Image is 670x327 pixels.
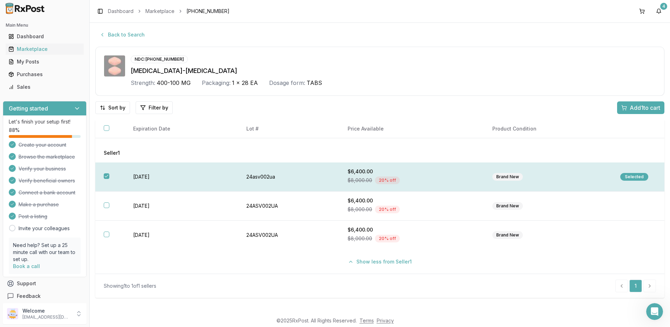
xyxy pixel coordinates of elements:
[131,55,188,63] div: NDC: [PHONE_NUMBER]
[630,104,660,112] span: Add 1 to cart
[95,28,149,41] button: Back to Search
[3,44,87,55] button: Marketplace
[6,30,84,43] a: Dashboard
[615,280,656,292] nav: pagination
[375,235,400,242] div: 20 % off
[17,293,41,300] span: Feedback
[484,120,612,138] th: Product Condition
[19,141,66,148] span: Create your account
[186,8,230,15] span: [PHONE_NUMBER]
[348,206,372,213] span: $8,000.00
[238,192,339,221] td: 24ASV002UA
[125,221,238,250] td: [DATE]
[9,118,81,125] p: Let's finish your setup first!
[19,201,59,208] span: Make a purchase
[492,202,523,210] div: Brand New
[104,55,125,76] img: Sofosbuvir-Velpatasvir 400-100 MG TABS
[19,165,66,172] span: Verify your business
[108,8,134,15] a: Dashboard
[492,231,523,239] div: Brand New
[629,280,642,292] a: 1
[6,68,84,81] a: Purchases
[348,235,372,242] span: $8,000.00
[108,104,125,111] span: Sort by
[13,242,76,263] p: Need help? Set up a 25 minute call with our team to set up.
[108,8,230,15] nav: breadcrumb
[3,81,87,93] button: Sales
[145,8,175,15] a: Marketplace
[660,3,667,10] div: 4
[136,101,173,114] button: Filter by
[125,192,238,221] td: [DATE]
[8,58,81,65] div: My Posts
[348,197,476,204] div: $6,400.00
[125,162,238,192] td: [DATE]
[8,33,81,40] div: Dashboard
[19,177,75,184] span: Verify beneficial owners
[307,79,322,87] span: TABS
[8,71,81,78] div: Purchases
[344,255,416,268] button: Show less from Seller1
[238,162,339,192] td: 24asv002ua
[104,149,120,156] span: Seller 1
[6,22,84,28] h2: Main Menu
[360,318,374,323] a: Terms
[620,173,648,181] div: Selected
[238,120,339,138] th: Lot #
[3,31,87,42] button: Dashboard
[202,79,231,87] div: Packaging:
[3,277,87,290] button: Support
[3,3,48,14] img: RxPost Logo
[238,221,339,250] td: 24ASV002UA
[348,177,372,184] span: $8,000.00
[3,69,87,80] button: Purchases
[348,226,476,233] div: $6,400.00
[131,66,656,76] div: [MEDICAL_DATA]-[MEDICAL_DATA]
[617,101,664,114] button: Add1to cart
[3,56,87,67] button: My Posts
[125,120,238,138] th: Expiration Date
[339,120,484,138] th: Price Available
[19,153,75,160] span: Browse the marketplace
[95,101,130,114] button: Sort by
[9,127,20,134] span: 88 %
[6,43,84,55] a: Marketplace
[22,314,71,320] p: [EMAIL_ADDRESS][DOMAIN_NAME]
[8,84,81,91] div: Sales
[232,79,258,87] span: 1 x 28 EA
[13,263,40,269] a: Book a call
[7,308,18,319] img: User avatar
[3,290,87,302] button: Feedback
[22,307,71,314] p: Welcome
[149,104,168,111] span: Filter by
[19,225,70,232] a: Invite your colleagues
[377,318,394,323] a: Privacy
[348,168,476,175] div: $6,400.00
[104,282,156,289] div: Showing 1 to 1 of 1 sellers
[492,173,523,181] div: Brand New
[157,79,191,87] span: 400-100 MG
[8,46,81,53] div: Marketplace
[19,189,75,196] span: Connect a bank account
[375,176,400,184] div: 20 % off
[19,213,47,220] span: Post a listing
[6,81,84,93] a: Sales
[653,6,664,17] button: 4
[375,206,400,213] div: 20 % off
[269,79,305,87] div: Dosage form:
[131,79,155,87] div: Strength:
[646,303,663,320] iframe: Intercom live chat
[9,104,48,113] h3: Getting started
[6,55,84,68] a: My Posts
